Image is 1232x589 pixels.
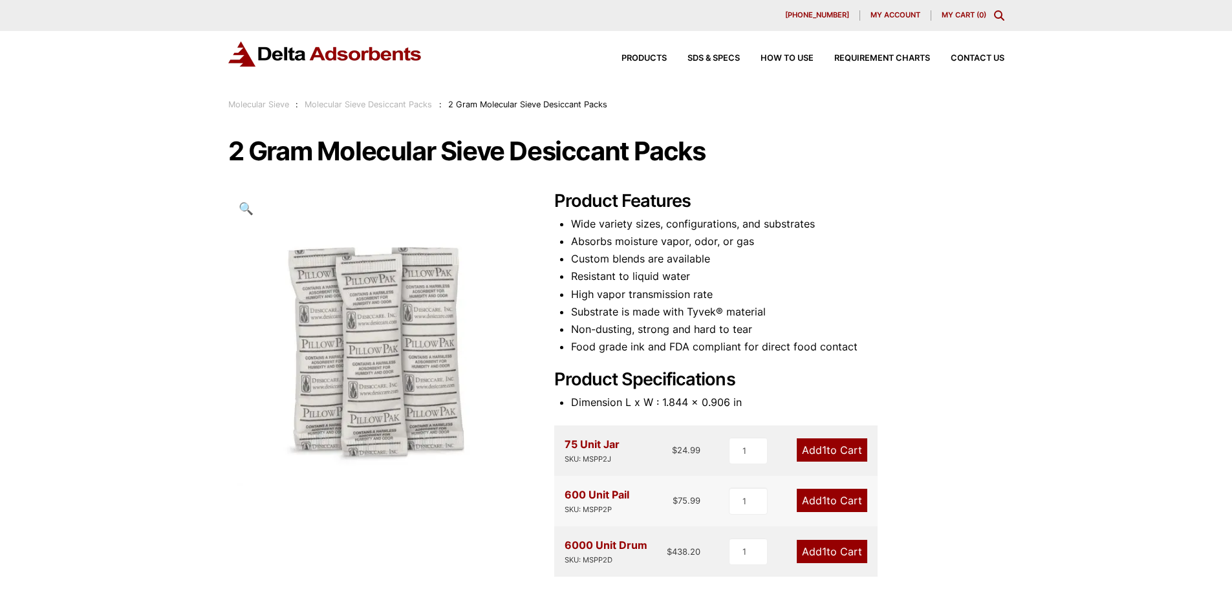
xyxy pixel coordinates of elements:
[565,486,629,516] div: 600 Unit Pail
[571,303,1004,321] li: Substrate is made with Tyvek® material
[775,10,860,21] a: [PHONE_NUMBER]
[565,504,629,516] div: SKU: MSPP2P
[565,453,620,466] div: SKU: MSPP2J
[761,54,814,63] span: How to Use
[672,445,677,455] span: $
[667,546,672,557] span: $
[228,191,264,226] a: View full-screen image gallery
[621,54,667,63] span: Products
[994,10,1004,21] div: Toggle Modal Content
[571,268,1004,285] li: Resistant to liquid water
[228,138,1004,165] h1: 2 Gram Molecular Sieve Desiccant Packs
[785,12,849,19] span: [PHONE_NUMBER]
[228,330,523,343] a: 2 Gram Molecular Sieve Desiccant Packs
[797,540,867,563] a: Add1to Cart
[822,444,827,456] span: 1
[228,191,523,486] img: 2 Gram Molecular Sieve Desiccant Packs
[687,54,740,63] span: SDS & SPECS
[571,286,1004,303] li: High vapor transmission rate
[814,54,930,63] a: Requirement Charts
[571,338,1004,356] li: Food grade ink and FDA compliant for direct food contact
[571,250,1004,268] li: Custom blends are available
[667,546,700,557] bdi: 438.20
[228,41,422,67] img: Delta Adsorbents
[565,537,647,566] div: 6000 Unit Drum
[565,554,647,566] div: SKU: MSPP2D
[822,545,827,558] span: 1
[448,100,607,109] span: 2 Gram Molecular Sieve Desiccant Packs
[601,54,667,63] a: Products
[667,54,740,63] a: SDS & SPECS
[860,10,931,21] a: My account
[672,445,700,455] bdi: 24.99
[571,215,1004,233] li: Wide variety sizes, configurations, and substrates
[239,201,254,215] span: 🔍
[296,100,298,109] span: :
[822,494,827,507] span: 1
[673,495,700,506] bdi: 75.99
[740,54,814,63] a: How to Use
[571,394,1004,411] li: Dimension L x W : 1.844 x 0.906 in
[979,10,984,19] span: 0
[554,191,1004,212] h2: Product Features
[565,436,620,466] div: 75 Unit Jar
[870,12,920,19] span: My account
[942,10,986,19] a: My Cart (0)
[673,495,678,506] span: $
[439,100,442,109] span: :
[930,54,1004,63] a: Contact Us
[305,100,432,109] a: Molecular Sieve Desiccant Packs
[951,54,1004,63] span: Contact Us
[834,54,930,63] span: Requirement Charts
[797,438,867,462] a: Add1to Cart
[571,321,1004,338] li: Non-dusting, strong and hard to tear
[554,369,1004,391] h2: Product Specifications
[228,100,289,109] a: Molecular Sieve
[797,489,867,512] a: Add1to Cart
[571,233,1004,250] li: Absorbs moisture vapor, odor, or gas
